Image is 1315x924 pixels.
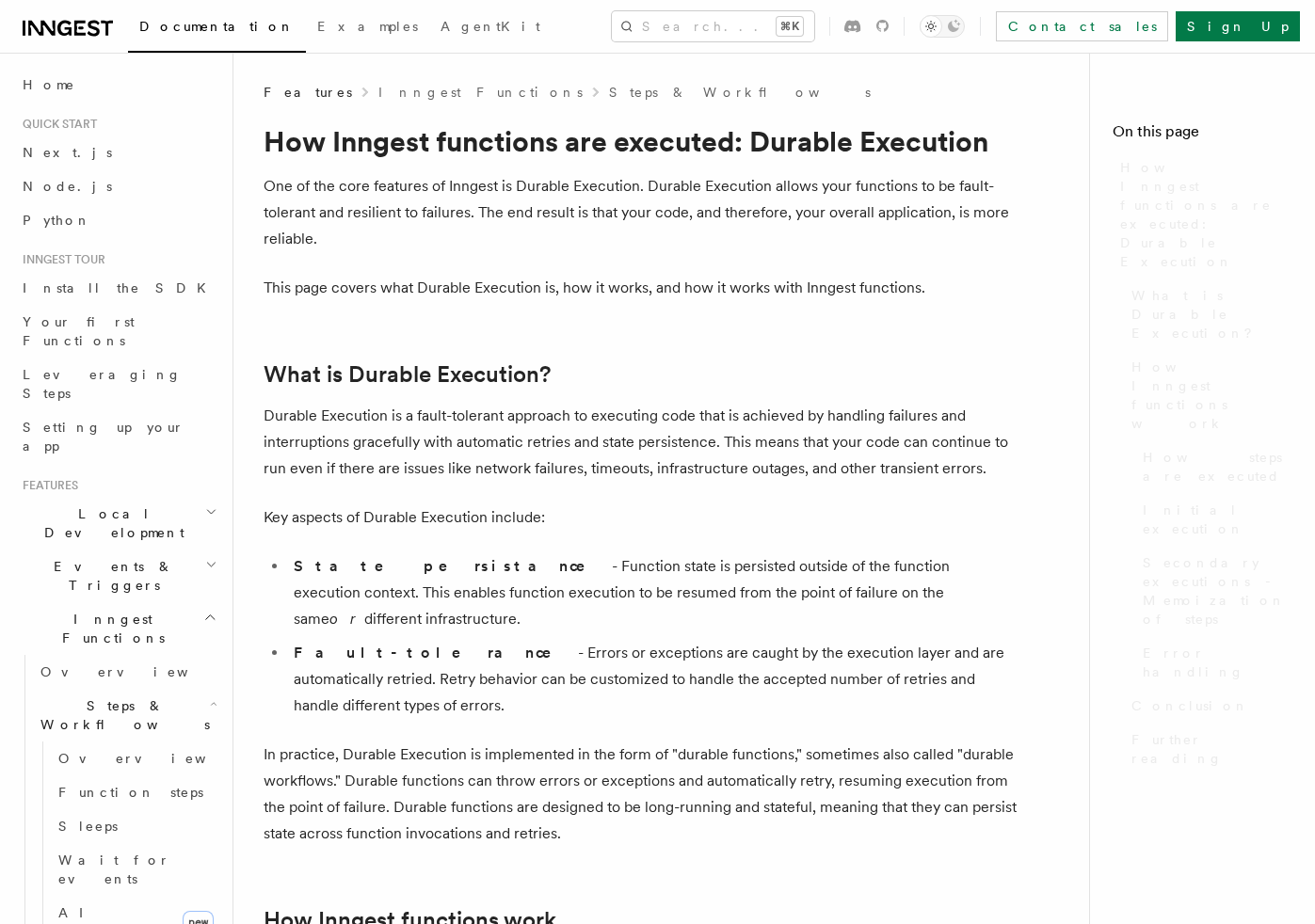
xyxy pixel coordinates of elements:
[1131,286,1292,343] span: What is Durable Execution?
[1135,493,1292,546] a: Initial execution
[1131,358,1292,433] span: How Inngest functions work
[58,819,118,834] span: Sleeps
[441,19,540,34] span: AgentKit
[15,610,203,647] span: Inngest Functions
[51,809,221,843] a: Sleeps
[15,169,221,203] a: Node.js
[23,367,182,401] span: Leveraging Steps
[1124,689,1292,723] a: Conclusion
[128,6,306,53] a: Documentation
[329,610,364,628] em: or
[51,775,221,809] a: Function steps
[23,179,112,194] span: Node.js
[1131,730,1292,768] span: Further reading
[1135,636,1292,689] a: Error handling
[1113,151,1292,279] a: How Inngest functions are executed: Durable Execution
[1143,644,1292,681] span: Error handling
[264,124,1017,158] h1: How Inngest functions are executed: Durable Execution
[40,664,234,679] span: Overview
[264,83,352,102] span: Features
[33,689,221,741] button: Steps & Workflows
[15,135,221,169] a: Next.js
[33,696,210,734] span: Steps & Workflows
[306,6,429,51] a: Examples
[51,741,221,775] a: Overview
[777,17,803,36] kbd: ⌘K
[1113,120,1292,151] h4: On this page
[1124,350,1292,440] a: How Inngest functions work
[15,305,221,358] a: Your first Functions
[264,173,1017,252] p: One of the core features of Inngest is Durable Execution. Durable Execution allows your functions...
[15,410,221,463] a: Setting up your app
[996,11,1168,41] a: Contact sales
[264,275,1017,301] p: This page covers what Durable Execution is, how it works, and how it works with Inngest functions.
[288,640,1017,719] li: - Errors or exceptions are caught by the execution layer and are automatically retried. Retry beh...
[612,11,814,41] button: Search...⌘K
[51,843,221,896] a: Wait for events
[288,553,1017,632] li: - Function state is persisted outside of the function execution context. This enables function ex...
[58,751,252,766] span: Overview
[609,83,871,102] a: Steps & Workflows
[15,358,221,410] a: Leveraging Steps
[15,550,221,602] button: Events & Triggers
[1143,553,1292,629] span: Secondary executions - Memoization of steps
[378,83,583,102] a: Inngest Functions
[1176,11,1300,41] a: Sign Up
[1124,279,1292,350] a: What is Durable Execution?
[1131,696,1249,715] span: Conclusion
[264,741,1017,847] p: In practice, Durable Execution is implemented in the form of "durable functions," sometimes also ...
[15,497,221,550] button: Local Development
[1135,440,1292,493] a: How steps are executed
[15,68,221,102] a: Home
[23,213,91,228] span: Python
[15,117,97,132] span: Quick start
[139,19,295,34] span: Documentation
[15,602,221,655] button: Inngest Functions
[1143,501,1292,538] span: Initial execution
[23,145,112,160] span: Next.js
[294,644,578,661] strong: Fault-tolerance
[264,403,1017,482] p: Durable Execution is a fault-tolerant approach to executing code that is achieved by handling fai...
[317,19,418,34] span: Examples
[1124,723,1292,775] a: Further reading
[15,271,221,305] a: Install the SDK
[15,557,205,595] span: Events & Triggers
[1143,448,1292,486] span: How steps are executed
[23,420,184,454] span: Setting up your app
[58,852,170,886] span: Wait for events
[23,75,75,94] span: Home
[15,203,221,237] a: Python
[58,785,203,800] span: Function steps
[264,361,551,388] a: What is Durable Execution?
[15,252,105,267] span: Inngest tour
[264,504,1017,531] p: Key aspects of Durable Execution include:
[1135,546,1292,636] a: Secondary executions - Memoization of steps
[15,478,78,493] span: Features
[429,6,552,51] a: AgentKit
[23,280,217,295] span: Install the SDK
[15,504,205,542] span: Local Development
[920,15,965,38] button: Toggle dark mode
[294,557,612,575] strong: State persistance
[23,314,135,348] span: Your first Functions
[1120,158,1292,271] span: How Inngest functions are executed: Durable Execution
[33,655,221,689] a: Overview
